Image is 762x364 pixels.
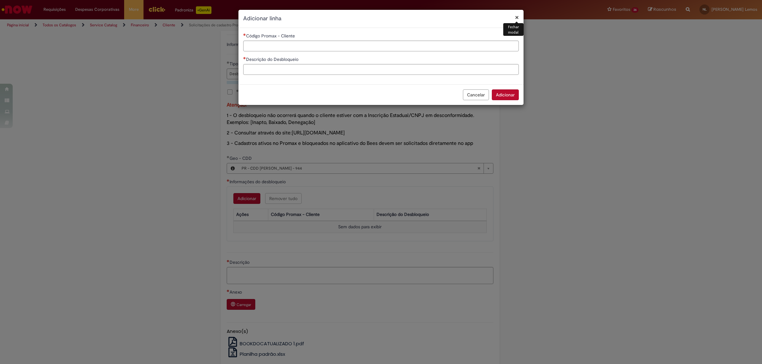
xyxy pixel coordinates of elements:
h2: Adicionar linha [243,15,519,23]
div: Fechar modal [503,23,524,36]
button: Adicionar [492,89,519,100]
span: Necessários [243,33,246,36]
button: Cancelar [463,89,489,100]
span: Necessários [243,57,246,59]
span: Descrição do Desbloqueio [246,56,300,62]
span: Código Promax - Cliente [246,33,296,39]
input: Descrição do Desbloqueio [243,64,519,75]
button: Fechar modal [515,14,519,21]
input: Código Promax - Cliente [243,41,519,51]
